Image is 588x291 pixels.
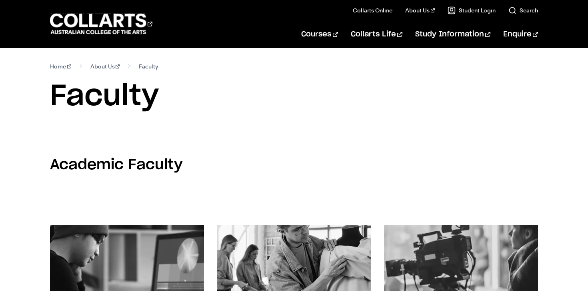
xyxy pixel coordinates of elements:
div: Go to homepage [50,12,152,35]
a: Student Login [448,6,496,14]
a: About Us [90,61,120,72]
a: Courses [301,21,338,48]
a: Collarts Online [353,6,392,14]
span: Faculty [139,61,158,72]
a: Enquire [503,21,538,48]
h1: Faculty [50,78,538,114]
a: Home [50,61,71,72]
a: About Us [405,6,435,14]
a: Search [508,6,538,14]
a: Collarts Life [351,21,402,48]
a: Study Information [415,21,490,48]
h2: Academic Faculty [50,156,182,174]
